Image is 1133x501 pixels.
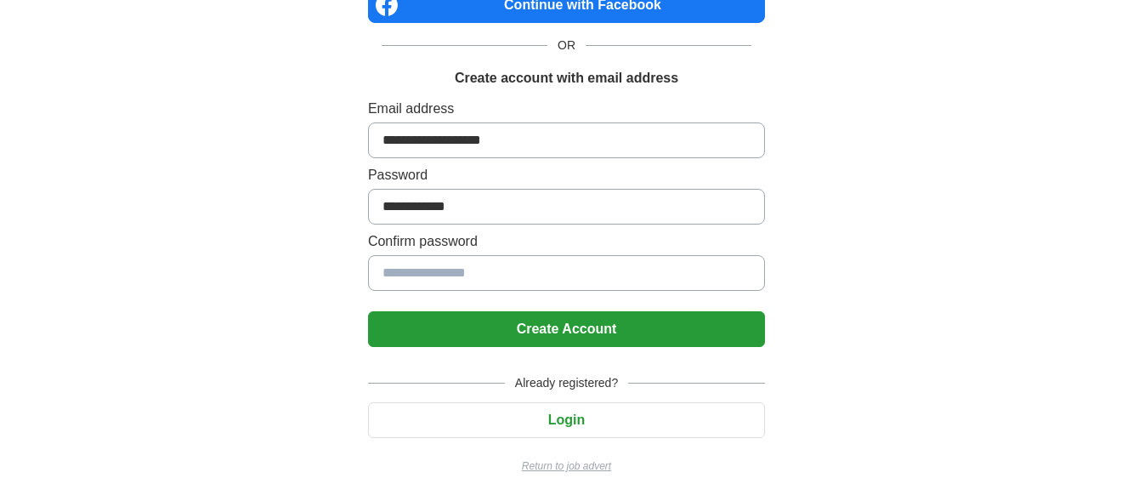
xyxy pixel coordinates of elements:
[368,311,765,347] button: Create Account
[368,402,765,438] button: Login
[368,231,765,252] label: Confirm password
[547,37,586,54] span: OR
[455,68,678,88] h1: Create account with email address
[368,413,765,427] a: Login
[368,458,765,474] a: Return to job advert
[368,165,765,185] label: Password
[505,374,628,392] span: Already registered?
[368,99,765,119] label: Email address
